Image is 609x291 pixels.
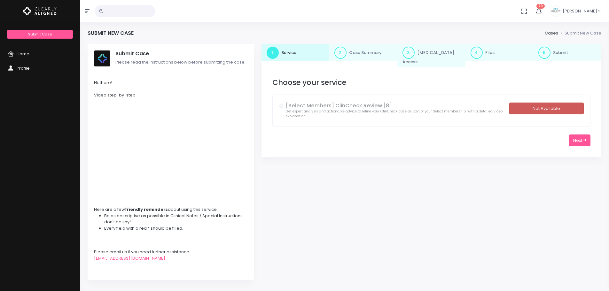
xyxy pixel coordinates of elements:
a: [EMAIL_ADDRESS][DOMAIN_NAME] [94,255,165,261]
span: Please read the instructions below before submitting the case. [115,59,246,65]
h3: Choose your service [272,78,590,87]
span: 1. [267,47,279,59]
a: Submit Case [7,30,73,39]
a: 4.Files [465,44,534,61]
img: Header Avatar [550,5,561,17]
a: 2.Case Summary [329,44,397,61]
strong: friendly reminders [125,206,168,212]
span: Submit Case [28,32,52,37]
span: Profile [17,65,30,71]
a: Cases [545,30,558,36]
h5: Submit Case [115,50,247,57]
span: 4. [471,47,483,59]
div: Video step-by-step: [94,92,247,98]
span: 79 [536,4,545,9]
h5: [Select Members] ClinCheck Review [8] [286,103,509,109]
div: Please email us if you need further assistance: [94,249,247,255]
small: Get expert analysis and actionable advice to refine your ClinCheck case as part of your Select me... [286,109,503,119]
span: Home [17,51,29,57]
div: Not Available [509,103,584,114]
li: Every field with a red * should be filled. [104,225,247,232]
li: Be as descriptive as possible in Clinical Notes / Special Instructions: don't be shy! [104,213,247,225]
a: 5.Submit [533,44,601,61]
button: Next [569,134,590,146]
div: Hi, there! [94,80,247,86]
div: Here are a few about using this service: [94,206,247,213]
h4: Submit New Case [88,30,134,36]
span: [PERSON_NAME] [563,8,597,14]
a: 1.Service [262,44,330,61]
li: Submit New Case [558,30,601,36]
a: 3.[MEDICAL_DATA] Access [397,44,465,68]
span: 5. [538,47,550,59]
span: 3. [402,47,415,59]
img: Logo Horizontal [23,4,57,18]
span: 2. [334,47,347,59]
